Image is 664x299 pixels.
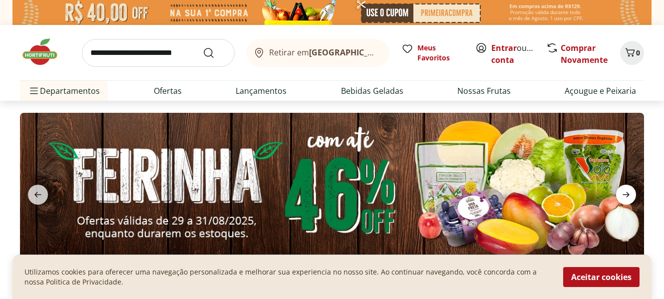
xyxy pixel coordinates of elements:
[457,85,511,97] a: Nossas Frutas
[401,43,463,63] a: Meus Favoritos
[620,41,644,65] button: Carrinho
[269,48,379,57] span: Retirar em
[20,37,70,67] img: Hortifruti
[309,47,477,58] b: [GEOGRAPHIC_DATA]/[GEOGRAPHIC_DATA]
[24,267,551,287] p: Utilizamos cookies para oferecer uma navegação personalizada e melhorar sua experiencia no nosso ...
[561,42,608,65] a: Comprar Novamente
[341,85,403,97] a: Bebidas Geladas
[203,47,227,59] button: Submit Search
[28,79,40,103] button: Menu
[491,42,536,66] span: ou
[608,185,644,205] button: next
[491,42,546,65] a: Criar conta
[491,42,517,53] a: Entrar
[636,48,640,57] span: 0
[236,85,287,97] a: Lançamentos
[20,113,644,264] img: feira
[28,79,100,103] span: Departamentos
[154,85,182,97] a: Ofertas
[82,39,235,67] input: search
[563,267,640,287] button: Aceitar cookies
[417,43,463,63] span: Meus Favoritos
[20,185,56,205] button: previous
[247,39,389,67] button: Retirar em[GEOGRAPHIC_DATA]/[GEOGRAPHIC_DATA]
[565,85,636,97] a: Açougue e Peixaria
